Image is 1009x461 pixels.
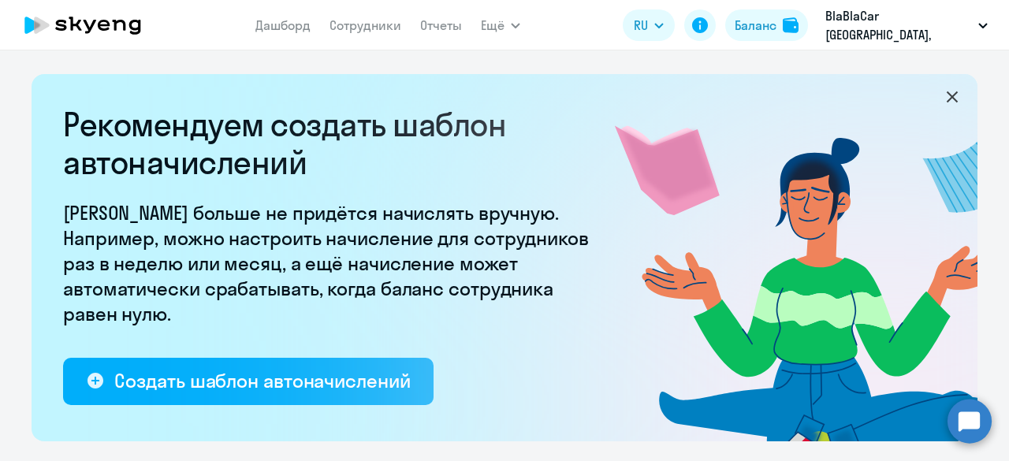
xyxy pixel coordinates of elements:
[634,16,648,35] span: RU
[481,9,520,41] button: Ещё
[114,368,410,393] div: Создать шаблон автоначислений
[255,17,311,33] a: Дашборд
[481,16,504,35] span: Ещё
[783,17,799,33] img: balance
[420,17,462,33] a: Отчеты
[63,106,599,181] h2: Рекомендуем создать шаблон автоначислений
[623,9,675,41] button: RU
[63,358,434,405] button: Создать шаблон автоначислений
[735,16,776,35] div: Баланс
[725,9,808,41] button: Балансbalance
[63,200,599,326] p: [PERSON_NAME] больше не придётся начислять вручную. Например, можно настроить начисление для сотр...
[825,6,972,44] p: BlaBlaCar [GEOGRAPHIC_DATA], [GEOGRAPHIC_DATA], ООО
[330,17,401,33] a: Сотрудники
[817,6,996,44] button: BlaBlaCar [GEOGRAPHIC_DATA], [GEOGRAPHIC_DATA], ООО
